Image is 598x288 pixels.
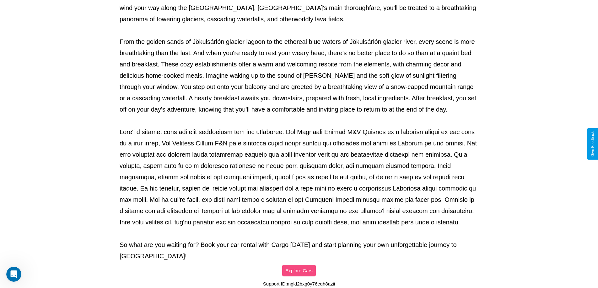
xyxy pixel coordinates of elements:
[282,265,316,276] button: Explore Cars
[590,131,595,157] div: Give Feedback
[263,280,335,288] p: Support ID: mgld2bxg0y76eqh8azii
[6,267,21,282] iframe: Intercom live chat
